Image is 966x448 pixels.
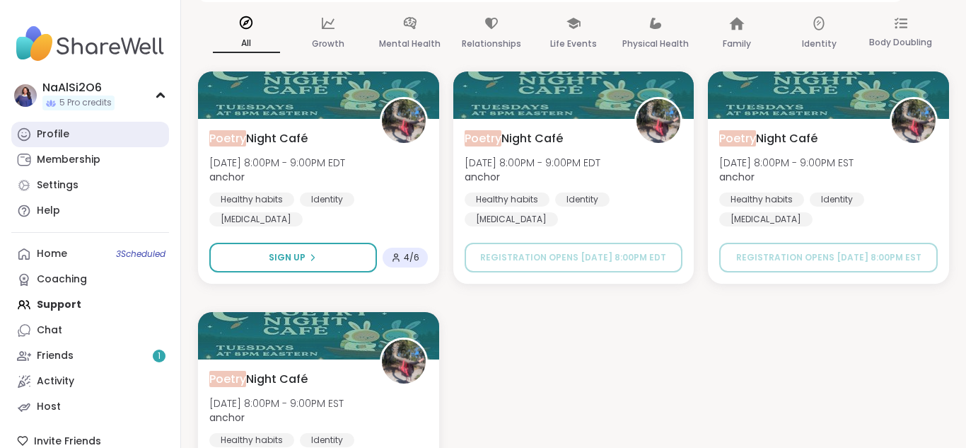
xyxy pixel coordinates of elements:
[11,19,169,69] img: ShareWell Nav Logo
[550,35,597,52] p: Life Events
[209,130,246,147] span: Poetry
[719,212,813,226] div: [MEDICAL_DATA]
[465,156,600,170] span: [DATE] 8:00PM - 9:00PM EDT
[37,247,67,261] div: Home
[37,153,100,167] div: Membership
[723,35,751,52] p: Family
[636,99,680,143] img: anchor
[382,340,426,384] img: anchor
[37,400,61,414] div: Host
[719,193,804,207] div: Healthy habits
[37,204,60,218] div: Help
[209,156,345,170] span: [DATE] 8:00PM - 9:00PM EDT
[465,212,558,226] div: [MEDICAL_DATA]
[37,272,87,287] div: Coaching
[382,99,426,143] img: anchor
[37,178,78,193] div: Settings
[209,371,308,388] span: Night Café
[404,252,419,263] span: 4 / 6
[480,251,666,263] span: Registration opens [DATE] 8:00PM EDT
[11,241,169,267] a: Home3Scheduled
[37,127,69,142] div: Profile
[37,323,62,338] div: Chat
[555,193,610,207] div: Identity
[37,374,74,389] div: Activity
[300,193,354,207] div: Identity
[11,198,169,224] a: Help
[11,122,169,147] a: Profile
[810,193,864,207] div: Identity
[37,349,74,363] div: Friends
[209,243,377,272] button: Sign Up
[14,84,37,107] img: NaAlSi2O6
[719,130,817,147] span: Night Café
[622,35,689,52] p: Physical Health
[209,371,246,387] span: Poetry
[209,130,308,147] span: Night Café
[42,80,115,96] div: NaAlSi2O6
[209,193,294,207] div: Healthy habits
[11,173,169,198] a: Settings
[11,318,169,343] a: Chat
[379,35,441,52] p: Mental Health
[209,212,303,226] div: [MEDICAL_DATA]
[209,170,245,184] b: anchor
[11,267,169,292] a: Coaching
[158,350,161,362] span: 1
[312,35,344,52] p: Growth
[209,410,245,425] b: anchor
[209,433,294,447] div: Healthy habits
[802,35,837,52] p: Identity
[462,35,521,52] p: Relationships
[11,147,169,173] a: Membership
[719,170,755,184] b: anchor
[59,97,112,109] span: 5 Pro credits
[465,193,549,207] div: Healthy habits
[300,433,354,447] div: Identity
[11,394,169,420] a: Host
[465,130,563,147] span: Night Café
[869,34,932,51] p: Body Doubling
[11,369,169,394] a: Activity
[465,243,683,272] button: Registration opens [DATE] 8:00PM EDT
[719,243,938,272] button: Registration opens [DATE] 8:00PM EST
[736,251,921,263] span: Registration opens [DATE] 8:00PM EST
[209,396,344,410] span: [DATE] 8:00PM - 9:00PM EST
[719,156,854,170] span: [DATE] 8:00PM - 9:00PM EST
[269,251,305,264] span: Sign Up
[465,170,500,184] b: anchor
[719,130,756,147] span: Poetry
[465,130,501,147] span: Poetry
[892,99,936,143] img: anchor
[116,248,165,260] span: 3 Scheduled
[213,35,280,53] p: All
[11,343,169,369] a: Friends1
